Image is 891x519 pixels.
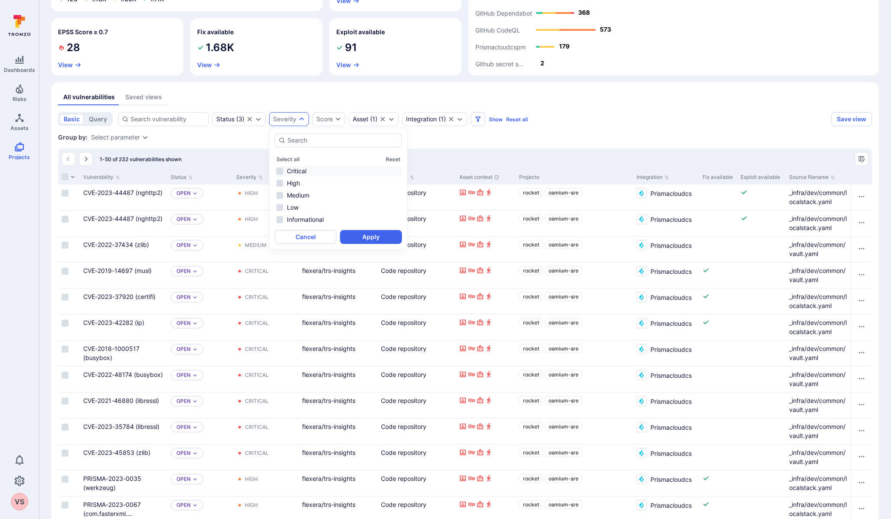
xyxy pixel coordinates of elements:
a: flexera/trs-insights [302,501,355,508]
div: Cell for Asset Type [377,263,456,288]
span: Select row [62,242,68,249]
div: Cell for Vulnerability [80,185,167,210]
a: osmium-sre [545,448,582,457]
a: CVE-2022-48174 (busybox) [83,371,163,378]
span: osmium-sre [549,423,579,430]
button: Expand dropdown [298,116,305,123]
div: Projects [519,173,630,181]
div: Cell for Status [167,289,233,314]
span: osmium-sre [549,397,579,404]
div: Medium [245,242,267,249]
span: osmium-sre [549,475,579,482]
div: Cell for Source filename [786,263,851,288]
p: Open [176,372,191,379]
a: rocket [519,214,543,223]
div: Cell for Source filename [786,289,851,314]
input: Search vulnerability [130,115,205,123]
span: 28 [67,41,80,55]
button: Sort by Severity [236,174,263,181]
div: Cell for Source filename [786,185,851,210]
button: Expand dropdown [192,503,198,508]
a: rocket [519,500,543,509]
span: Prismacloudcs [650,188,692,198]
div: Cell for Exploit available [737,185,785,210]
a: flexera/trs-insights [302,293,355,300]
button: Open [176,294,191,301]
div: Cell for Asset Type [377,237,456,262]
span: osmium-sre [549,345,579,352]
span: osmium-sre [549,189,579,196]
div: Cell for Integration [633,185,699,210]
span: rocket [523,267,539,274]
div: Cell for Asset context [456,289,515,314]
span: rocket [523,241,539,248]
text: GitHub CodeQL [475,26,520,34]
div: Cell for Fix available [699,185,738,210]
button: Row actions menu [855,346,868,360]
div: _infra/dev/common/localstack.yaml [789,188,848,206]
div: Cell for Asset context [456,237,515,262]
div: Cell for Source filename [786,211,851,236]
a: osmium-sre [545,240,582,249]
div: Fix available [702,173,734,181]
div: Cell for Source filename [786,237,851,262]
div: Cell for Status [167,185,233,210]
a: CVE-2023-42282 (ip) [83,319,144,326]
button: Cancel [275,230,337,244]
button: Severity [273,116,296,123]
a: flexera/trs-insights [302,345,355,352]
div: Saved views [125,93,162,101]
span: osmium-sre [549,215,579,222]
button: Expand dropdown [192,191,198,196]
div: Cell for Asset context [456,263,515,288]
button: Save view [831,112,872,126]
a: flexera/trs-insights [302,319,355,326]
div: Cell for Vulnerability [80,211,167,236]
div: Cell for Severity [233,211,298,236]
a: rocket [519,266,543,275]
a: rocket [519,396,543,405]
h2: EPSS Score ≥ 0.7 [58,28,108,36]
button: Row actions menu [855,372,868,386]
div: Cell for Asset Type [377,211,456,236]
button: Integration(1) [406,116,446,123]
a: CVE-2022-37434 (zlib) [83,241,149,248]
span: Prismacloudcs [650,266,692,276]
button: Row actions menu [855,424,868,438]
div: Cell for Exploit available [737,263,785,288]
div: Integration [406,116,437,123]
div: Code repository [381,266,453,275]
span: rocket [523,449,539,456]
button: Open [176,450,191,457]
span: rocket [523,319,539,326]
a: CVE-2023-44487 (nghttp2) [83,189,163,196]
button: Apply [340,230,402,244]
div: Cell for Projects [516,263,634,288]
a: flexera/trs-insights [302,449,355,456]
div: Cell for Projects [516,237,634,262]
a: flexera/trs-insights [302,423,355,430]
a: CVE-2023-37920 (certifi) [83,293,156,300]
p: Open [176,242,191,249]
button: Clear selection [379,116,386,123]
button: Manage columns [855,152,868,166]
a: rocket [519,188,543,197]
div: Vivek Sharma [11,493,28,510]
div: ( 3 ) [216,116,244,123]
button: Open [176,424,191,431]
a: rocket [519,240,543,249]
div: Cell for Asset [299,289,377,314]
span: Prismacloudcs [650,214,692,224]
a: CVE-2023-45853 (zlib) [83,449,150,456]
button: Go to the previous page [62,152,75,166]
a: PRISMA-2023-0035 (werkzeug) [83,475,141,491]
li: Low [275,202,402,213]
button: Open [176,320,191,327]
a: rocket [519,370,543,379]
span: osmium-sre [549,241,579,248]
div: ( 1 ) [353,116,377,123]
p: Open [176,268,191,275]
div: Cell for Fix available [699,211,738,236]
